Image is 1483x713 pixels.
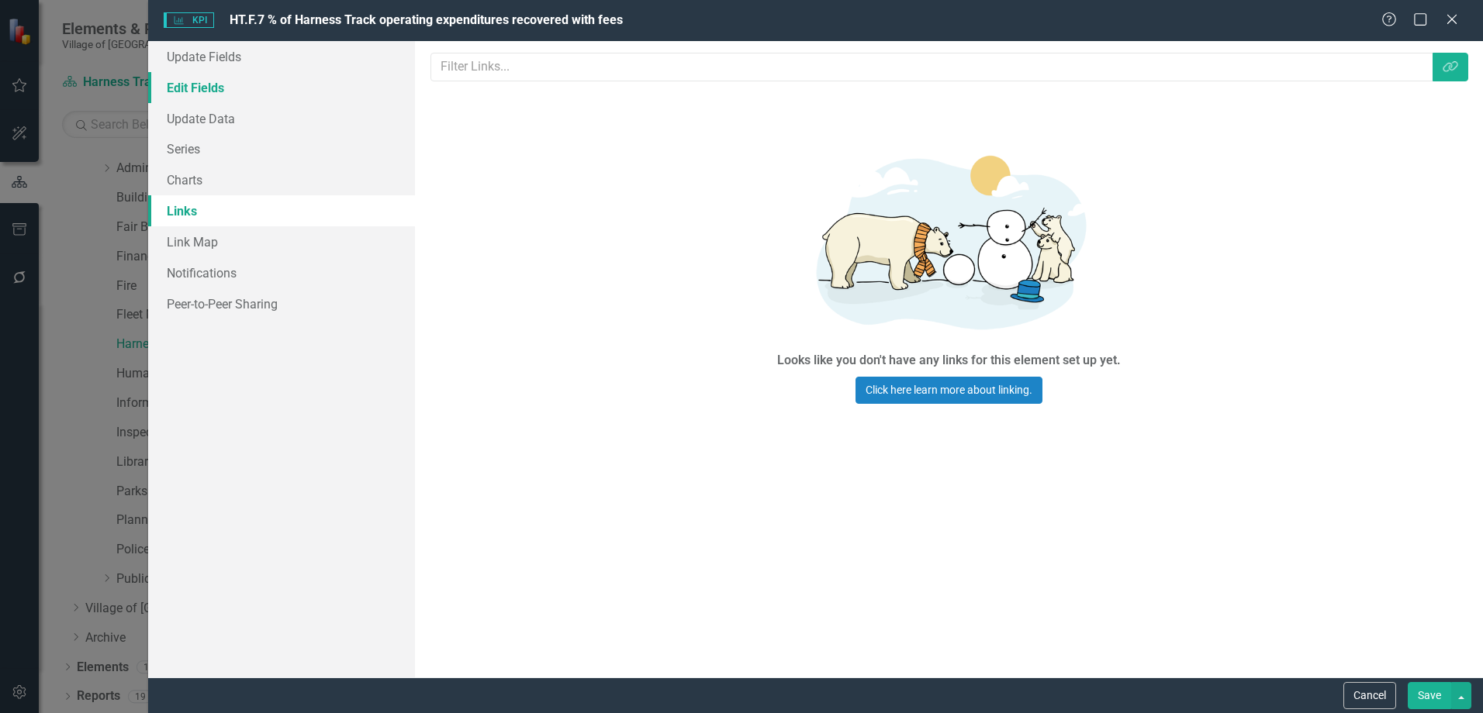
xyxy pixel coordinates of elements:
[1343,682,1396,709] button: Cancel
[430,53,1433,81] input: Filter Links...
[717,134,1182,348] img: Getting started
[777,352,1121,370] div: Looks like you don't have any links for this element set up yet.
[164,12,213,28] span: KPI
[148,195,415,226] a: Links
[230,12,623,27] span: HT.F.7 % of Harness Track operating expenditures recovered with fees
[148,226,415,257] a: Link Map
[148,133,415,164] a: Series
[148,164,415,195] a: Charts
[148,288,415,319] a: Peer-to-Peer Sharing
[148,41,415,72] a: Update Fields
[1408,682,1451,709] button: Save
[148,257,415,288] a: Notifications
[148,72,415,103] a: Edit Fields
[856,377,1042,404] a: Click here learn more about linking.
[148,103,415,134] a: Update Data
